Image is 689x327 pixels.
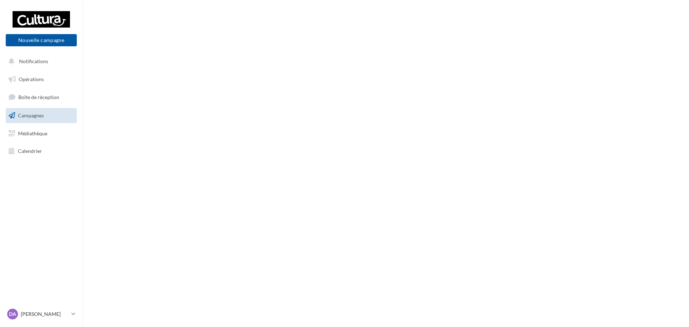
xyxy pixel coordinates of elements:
a: Opérations [4,72,78,87]
a: Campagnes [4,108,78,123]
a: Calendrier [4,144,78,159]
span: Opérations [19,76,44,82]
span: Campagnes [18,112,44,118]
span: Boîte de réception [18,94,59,100]
span: Calendrier [18,148,42,154]
p: [PERSON_NAME] [21,310,69,318]
a: DA [PERSON_NAME] [6,307,77,321]
a: Médiathèque [4,126,78,141]
a: Boîte de réception [4,89,78,105]
button: Nouvelle campagne [6,34,77,46]
span: DA [9,310,16,318]
span: Médiathèque [18,130,47,136]
button: Notifications [4,54,75,69]
span: Notifications [19,58,48,64]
